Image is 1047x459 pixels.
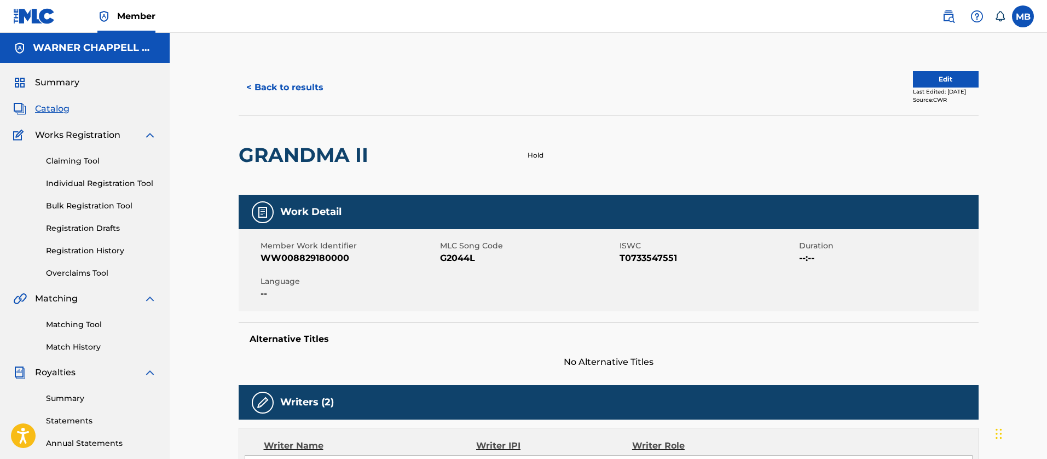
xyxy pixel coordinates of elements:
[799,252,976,265] span: --:--
[994,11,1005,22] div: Notifications
[992,406,1047,459] iframe: Chat Widget
[13,102,70,115] a: CatalogCatalog
[13,76,79,89] a: SummarySummary
[264,439,477,452] div: Writer Name
[13,366,26,379] img: Royalties
[143,292,157,305] img: expand
[280,396,334,409] h5: Writers (2)
[620,240,796,252] span: ISWC
[996,417,1002,450] div: Drag
[46,200,157,212] a: Bulk Registration Tool
[33,42,157,54] h5: WARNER CHAPPELL MUSIC INC
[261,240,437,252] span: Member Work Identifier
[46,438,157,449] a: Annual Statements
[46,178,157,189] a: Individual Registration Tool
[46,155,157,167] a: Claiming Tool
[970,10,984,23] img: help
[1012,5,1034,27] div: User Menu
[256,396,269,409] img: Writers
[46,268,157,279] a: Overclaims Tool
[13,42,26,55] img: Accounts
[13,292,27,305] img: Matching
[261,276,437,287] span: Language
[632,439,774,452] div: Writer Role
[117,10,155,22] span: Member
[13,129,27,142] img: Works Registration
[620,252,796,265] span: T0733547551
[280,206,342,218] h5: Work Detail
[528,150,543,160] p: Hold
[261,287,437,300] span: --
[46,245,157,257] a: Registration History
[250,334,968,345] h5: Alternative Titles
[46,319,157,330] a: Matching Tool
[913,71,979,88] button: Edit
[1016,297,1047,385] iframe: Resource Center
[261,252,437,265] span: WW008829180000
[35,292,78,305] span: Matching
[46,393,157,404] a: Summary
[440,240,617,252] span: MLC Song Code
[46,341,157,353] a: Match History
[913,96,979,104] div: Source: CWR
[35,76,79,89] span: Summary
[97,10,111,23] img: Top Rightsholder
[239,74,331,101] button: < Back to results
[46,223,157,234] a: Registration Drafts
[35,366,76,379] span: Royalties
[799,240,976,252] span: Duration
[143,129,157,142] img: expand
[942,10,955,23] img: search
[13,76,26,89] img: Summary
[966,5,988,27] div: Help
[143,366,157,379] img: expand
[938,5,959,27] a: Public Search
[239,143,374,167] h2: GRANDMA II
[913,88,979,96] div: Last Edited: [DATE]
[440,252,617,265] span: G2044L
[13,102,26,115] img: Catalog
[256,206,269,219] img: Work Detail
[35,129,120,142] span: Works Registration
[46,415,157,427] a: Statements
[476,439,632,452] div: Writer IPI
[35,102,70,115] span: Catalog
[239,356,979,369] span: No Alternative Titles
[13,8,55,24] img: MLC Logo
